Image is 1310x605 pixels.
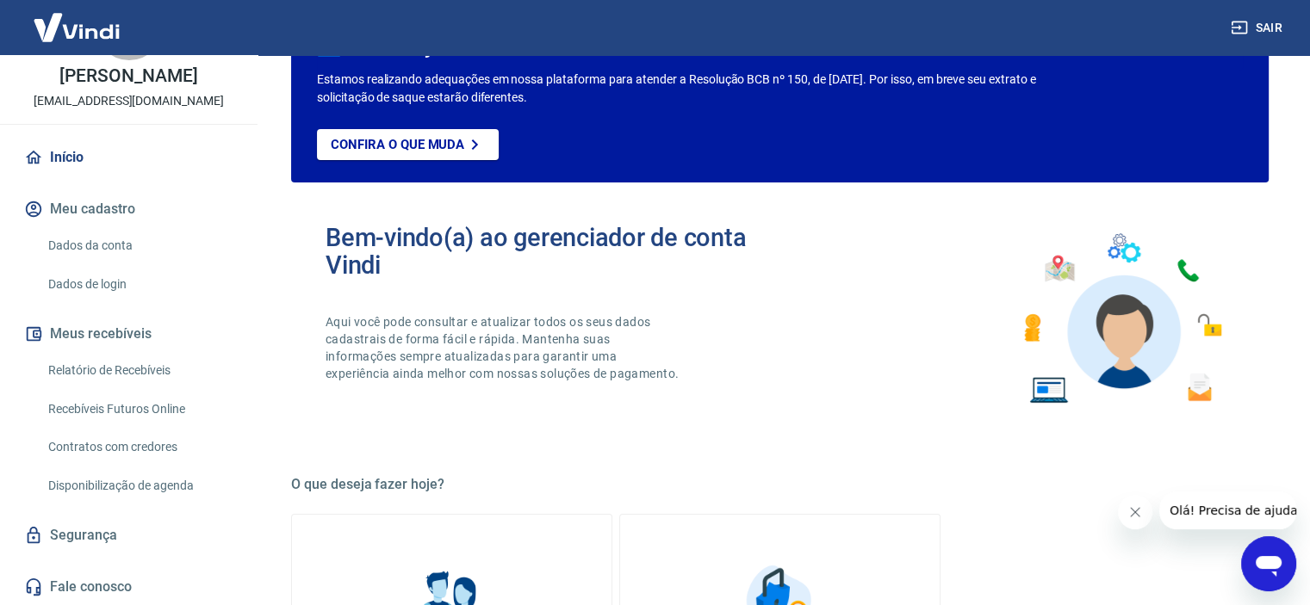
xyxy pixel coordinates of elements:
a: Recebíveis Futuros Online [41,392,237,427]
a: Contratos com credores [41,429,237,465]
p: [EMAIL_ADDRESS][DOMAIN_NAME] [34,92,224,110]
p: Estamos realizando adequações em nossa plataforma para atender a Resolução BCB nº 150, de [DATE].... [317,71,1058,107]
a: Início [21,139,237,176]
button: Meus recebíveis [21,315,237,353]
img: Vindi [21,1,133,53]
button: Sair [1227,12,1289,44]
iframe: Mensagem da empresa [1159,491,1296,529]
button: Meu cadastro [21,190,237,228]
span: Olá! Precisa de ajuda? [10,12,145,26]
a: Dados de login [41,267,237,302]
a: Segurança [21,516,237,554]
a: Relatório de Recebíveis [41,353,237,388]
p: Confira o que muda [331,137,464,152]
p: [PERSON_NAME] [59,67,197,85]
iframe: Botão para abrir a janela de mensagens [1241,536,1296,591]
p: Aqui você pode consultar e atualizar todos os seus dados cadastrais de forma fácil e rápida. Mant... [326,313,682,382]
h2: Bem-vindo(a) ao gerenciador de conta Vindi [326,224,780,279]
img: Imagem de um avatar masculino com diversos icones exemplificando as funcionalidades do gerenciado... [1009,224,1234,414]
a: Confira o que muda [317,129,499,160]
a: Dados da conta [41,228,237,263]
a: Disponibilização de agenda [41,468,237,503]
h5: O que deseja fazer hoje? [291,476,1269,493]
iframe: Fechar mensagem [1118,495,1152,529]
